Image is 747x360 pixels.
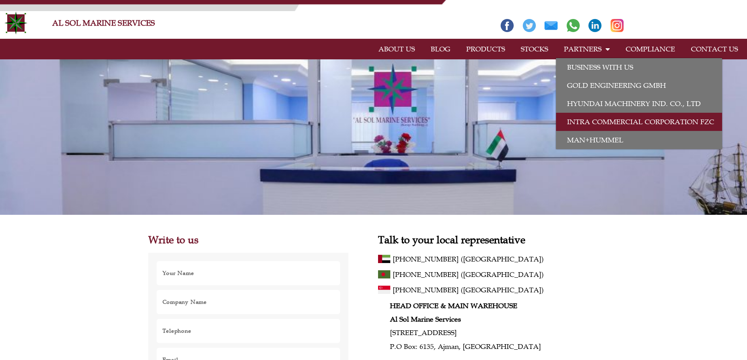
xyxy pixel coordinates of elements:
a: [PHONE_NUMBER] ([GEOGRAPHIC_DATA]) [393,268,599,281]
h2: Talk to your local representative [378,235,599,245]
a: INTRA COMMERCIAL CORPORATION FZC [556,113,722,131]
a: GOLD ENGINEERING GmbH [556,76,722,95]
span: [PHONE_NUMBER] ([GEOGRAPHIC_DATA]) [393,268,544,281]
span: [PHONE_NUMBER] ([GEOGRAPHIC_DATA]) [393,284,544,296]
a: STOCKS [513,40,556,58]
span: [PHONE_NUMBER] ([GEOGRAPHIC_DATA]) [393,253,544,265]
a: BUSINESS WITH US [556,58,722,76]
a: AL SOL MARINE SERVICES [52,18,155,28]
a: [PHONE_NUMBER] ([GEOGRAPHIC_DATA]) [393,284,599,296]
input: Your Name [156,261,341,286]
a: BLOG [423,40,458,58]
a: MAN+HUMMEL [556,131,722,149]
a: [PHONE_NUMBER] ([GEOGRAPHIC_DATA]) [393,253,599,265]
a: ABOUT US [371,40,423,58]
a: CONTACT US [683,40,746,58]
a: HYUNDAI MACHINERY Ind. Co., Ltd [556,95,722,113]
a: PARTNERS [556,40,618,58]
input: Only numbers and phone characters (#, -, *, etc) are accepted. [156,318,341,343]
a: COMPLIANCE [618,40,683,58]
ul: PARTNERS [556,58,722,149]
input: Company Name [156,290,341,315]
img: Alsolmarine-logo [4,11,28,35]
p: [STREET_ADDRESS] P.O Box: 6135, Ajman, [GEOGRAPHIC_DATA] [390,299,599,353]
h2: Write to us [148,235,349,245]
a: PRODUCTS [458,40,513,58]
strong: Al Sol Marine Services [390,315,461,324]
strong: HEAD OFFICE & MAIN WAREHOUSE [390,301,517,310]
